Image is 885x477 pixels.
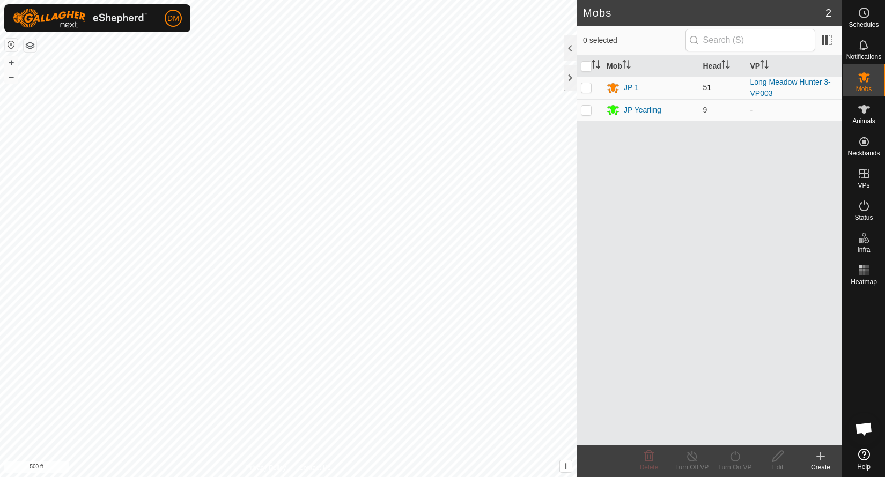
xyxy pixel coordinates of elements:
span: Mobs [856,86,872,92]
div: Edit [756,463,799,472]
div: Turn Off VP [670,463,713,472]
a: Privacy Policy [246,463,286,473]
input: Search (S) [685,29,815,51]
a: Help [843,444,885,474]
span: DM [167,13,179,24]
th: Mob [602,56,699,77]
button: – [5,70,18,83]
span: Animals [852,118,875,124]
th: VP [746,56,843,77]
p-sorticon: Activate to sort [760,62,769,70]
span: Delete [640,464,659,471]
span: Help [857,464,871,470]
p-sorticon: Activate to sort [721,62,730,70]
span: Neckbands [847,150,880,156]
th: Head [699,56,746,77]
span: 51 [703,83,712,92]
img: Gallagher Logo [13,9,147,28]
div: Open chat [848,413,880,445]
div: Create [799,463,842,472]
span: 2 [825,5,831,21]
div: Turn On VP [713,463,756,472]
span: Infra [857,247,870,253]
td: - [746,99,843,121]
span: Status [854,214,873,221]
span: Notifications [846,54,881,60]
a: Contact Us [299,463,330,473]
span: 0 selected [583,35,685,46]
div: JP 1 [624,82,639,93]
button: Map Layers [24,39,36,52]
p-sorticon: Activate to sort [622,62,631,70]
a: Long Meadow Hunter 3-VP003 [750,78,831,98]
button: i [560,460,572,472]
span: 9 [703,106,707,114]
span: i [565,461,567,471]
div: JP Yearling [624,105,661,116]
h2: Mobs [583,6,825,19]
span: VPs [858,182,869,189]
button: Reset Map [5,39,18,51]
span: Schedules [849,21,879,28]
button: + [5,56,18,69]
p-sorticon: Activate to sort [592,62,600,70]
span: Heatmap [851,279,877,285]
